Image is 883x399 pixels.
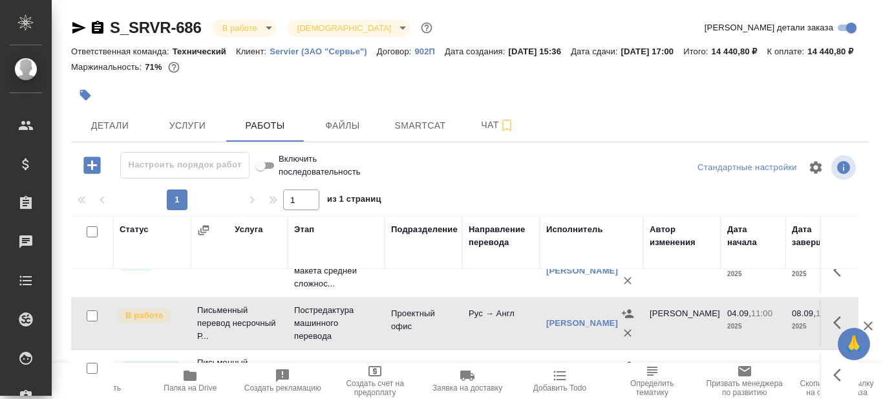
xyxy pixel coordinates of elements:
button: Пересчитать [52,363,144,399]
a: 902П [414,45,445,56]
p: Дата создания: [445,47,508,56]
span: Работы [234,118,296,134]
p: В работе [125,309,163,322]
p: 14:32 [751,361,772,371]
a: S_SRVR-686 [110,19,202,36]
div: Дата завершения [792,223,844,249]
span: Включить последовательность [279,153,361,178]
td: DTPlight [385,248,462,294]
div: В работе [212,19,277,37]
div: В работе [287,19,410,37]
p: 08.09, [727,361,751,371]
button: Здесь прячутся важные кнопки [825,360,856,391]
div: Статус [120,223,149,236]
span: Услуги [156,118,218,134]
button: Заявка на доставку [421,363,514,399]
p: Итого: [683,47,711,56]
button: В работе [218,23,261,34]
div: Этап [294,223,314,236]
button: Здесь прячутся важные кнопки [825,255,856,286]
p: 71% [145,62,165,72]
span: Посмотреть информацию [831,155,858,180]
span: Файлы [312,118,374,134]
p: Servier (ЗАО "Сервье") [270,47,377,56]
td: Рус → Англ [462,301,540,346]
td: Проектный офис [385,301,462,346]
button: Здесь прячутся важные кнопки [825,307,856,338]
p: Восстановление макета средней сложнос... [294,252,378,290]
button: Призвать менеджера по развитию [698,363,791,399]
td: [PERSON_NAME] [643,301,721,346]
button: Определить тематику [606,363,698,399]
p: К оплате: [767,47,808,56]
p: Дата сдачи: [571,47,621,56]
p: 2025 [727,268,779,281]
span: 🙏 [843,330,865,358]
p: 14 440,80 ₽ [807,47,863,56]
p: 14 440,80 ₽ [712,47,767,56]
div: Дата начала [727,223,779,249]
p: Готов к работе [125,361,175,387]
p: 17:00 [816,361,837,371]
button: 3465.04 RUB; [165,59,182,76]
button: Назначить [618,356,637,376]
p: 902П [414,47,445,56]
span: Скопировать ссылку на оценку заказа [798,379,875,397]
div: split button [694,158,800,178]
button: Создать счет на предоплату [329,363,421,399]
button: Сгруппировать [197,224,210,237]
p: 2025 [727,320,779,333]
span: Определить тематику [613,379,690,397]
p: Маржинальность: [71,62,145,72]
td: Рус → Англ [462,353,540,398]
button: Создать рекламацию [237,363,329,399]
button: Скопировать ссылку на оценку заказа [791,363,883,399]
p: [DATE] 17:00 [621,47,684,56]
span: Создать счет на предоплату [337,379,414,397]
p: Клиент: [236,47,270,56]
div: Услуга [235,223,262,236]
span: Smartcat [389,118,451,134]
button: Скопировать ссылку для ЯМессенджера [71,20,87,36]
p: 11:00 [751,308,772,318]
span: Добавить Todo [533,383,586,393]
span: Создать рекламацию [244,383,321,393]
div: Направление перевода [469,223,533,249]
p: 08.09, [792,361,816,371]
p: 10:00 [816,308,837,318]
button: [DEMOGRAPHIC_DATA] [293,23,395,34]
td: [PERSON_NAME] [643,248,721,294]
a: [PERSON_NAME] [546,266,618,275]
span: Папка на Drive [164,383,217,393]
div: Подразделение [391,223,458,236]
p: 08.09, [792,308,816,318]
p: Ответственная команда: [71,47,173,56]
button: Добавить работу [74,152,110,178]
p: [DATE] 15:36 [509,47,571,56]
span: Заявка на доставку [432,383,502,393]
td: Верстка Рус → Англ [191,248,288,294]
p: Перевод [294,360,378,372]
button: Добавить тэг [71,81,100,109]
span: Настроить таблицу [800,152,831,183]
span: Чат [467,117,529,133]
button: Удалить [618,323,637,343]
button: Добавить Todo [513,363,606,399]
span: Призвать менеджера по развитию [706,379,783,397]
p: 2025 [792,320,844,333]
p: Постредактура машинного перевода [294,304,378,343]
span: Детали [79,118,141,134]
div: Автор изменения [650,223,714,249]
td: Рус → Англ [462,248,540,294]
button: Папка на Drive [144,363,237,399]
a: [PERSON_NAME] [546,318,618,328]
span: из 1 страниц [327,191,381,210]
button: 🙏 [838,328,870,360]
div: Исполнитель [546,223,603,236]
div: Исполнитель может приступить к работе [116,360,184,390]
span: [PERSON_NAME] детали заказа [705,21,833,34]
div: Исполнитель выполняет работу [116,307,184,325]
button: Скопировать ссылку [90,20,105,36]
p: Технический [173,47,236,56]
p: 04.09, [727,308,751,318]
